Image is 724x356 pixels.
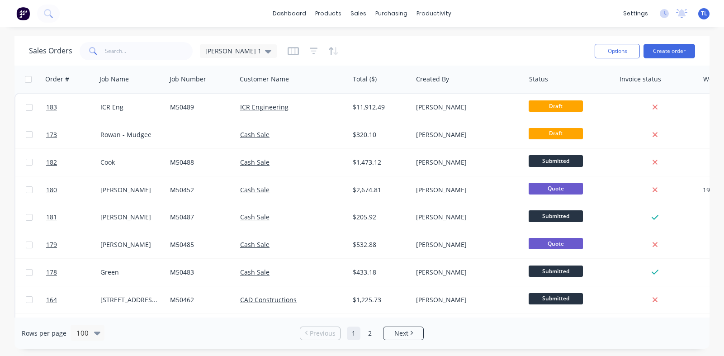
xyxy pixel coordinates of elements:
[347,327,360,340] a: Page 1 is your current page
[100,213,160,222] div: [PERSON_NAME]
[416,268,516,277] div: [PERSON_NAME]
[46,314,100,341] a: 177
[296,327,427,340] ul: Pagination
[353,130,406,139] div: $320.10
[268,7,311,20] a: dashboard
[416,213,516,222] div: [PERSON_NAME]
[701,9,707,18] span: TL
[46,149,100,176] a: 182
[416,185,516,195] div: [PERSON_NAME]
[99,75,129,84] div: Job Name
[311,7,346,20] div: products
[529,183,583,194] span: Quote
[170,75,206,84] div: Job Number
[205,46,261,56] span: [PERSON_NAME] 1
[529,266,583,277] span: Submitted
[595,44,640,58] button: Options
[529,210,583,222] span: Submitted
[46,121,100,148] a: 173
[105,42,193,60] input: Search...
[46,295,57,304] span: 164
[346,7,371,20] div: sales
[100,295,160,304] div: [STREET_ADDRESS][PERSON_NAME]
[240,268,270,276] a: Cash Sale
[383,329,423,338] a: Next page
[529,238,583,249] span: Quote
[240,213,270,221] a: Cash Sale
[46,259,100,286] a: 178
[529,293,583,304] span: Submitted
[45,75,69,84] div: Order #
[240,103,289,111] a: ICR Engineering
[170,103,230,112] div: M50489
[353,75,377,84] div: Total ($)
[412,7,456,20] div: productivity
[16,7,30,20] img: Factory
[353,185,406,195] div: $2,674.81
[363,327,377,340] a: Page 2
[310,329,336,338] span: Previous
[100,158,160,167] div: Cook
[529,100,583,112] span: Draft
[240,130,270,139] a: Cash Sale
[240,240,270,249] a: Cash Sale
[170,240,230,249] div: M50485
[100,130,160,139] div: Rowan - Mudgee
[353,158,406,167] div: $1,473.12
[170,213,230,222] div: M50487
[46,185,57,195] span: 180
[240,75,289,84] div: Customer Name
[529,128,583,139] span: Draft
[240,158,270,166] a: Cash Sale
[46,103,57,112] span: 183
[529,155,583,166] span: Submitted
[46,240,57,249] span: 179
[620,75,661,84] div: Invoice status
[170,158,230,167] div: M50488
[46,286,100,313] a: 164
[46,94,100,121] a: 183
[353,213,406,222] div: $205.92
[29,47,72,55] h1: Sales Orders
[693,325,715,347] iframe: Intercom live chat
[371,7,412,20] div: purchasing
[353,268,406,277] div: $433.18
[619,7,653,20] div: settings
[46,231,100,258] a: 179
[100,268,160,277] div: Green
[644,44,695,58] button: Create order
[170,295,230,304] div: M50462
[394,329,408,338] span: Next
[22,329,66,338] span: Rows per page
[100,103,160,112] div: ICR Eng
[46,176,100,204] a: 180
[353,103,406,112] div: $11,912.49
[416,295,516,304] div: [PERSON_NAME]
[416,240,516,249] div: [PERSON_NAME]
[100,185,160,195] div: [PERSON_NAME]
[416,158,516,167] div: [PERSON_NAME]
[300,329,340,338] a: Previous page
[100,240,160,249] div: [PERSON_NAME]
[170,268,230,277] div: M50483
[416,75,449,84] div: Created By
[353,240,406,249] div: $532.88
[416,103,516,112] div: [PERSON_NAME]
[240,185,270,194] a: Cash Sale
[353,295,406,304] div: $1,225.73
[416,130,516,139] div: [PERSON_NAME]
[529,75,548,84] div: Status
[46,158,57,167] span: 182
[46,130,57,139] span: 173
[240,295,297,304] a: CAD Constructions
[46,213,57,222] span: 181
[170,185,230,195] div: M50452
[46,268,57,277] span: 178
[46,204,100,231] a: 181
